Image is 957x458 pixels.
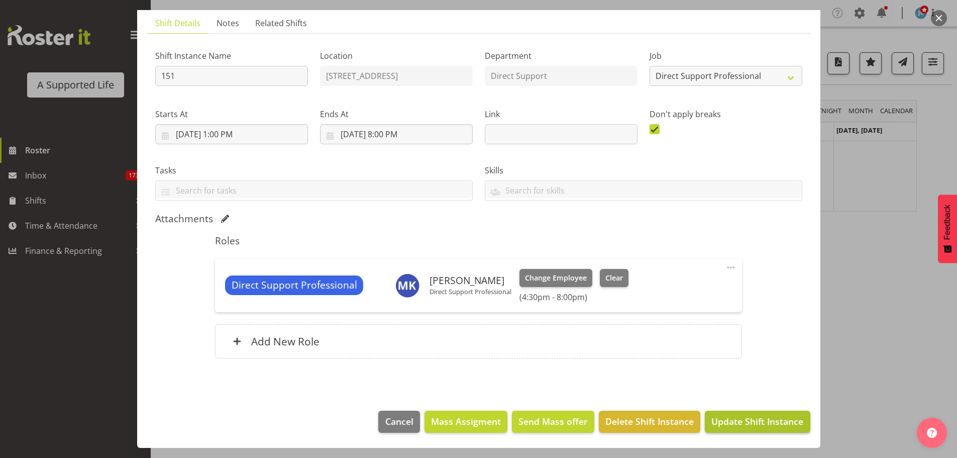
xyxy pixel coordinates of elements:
[155,213,213,225] h5: Attachments
[320,124,473,144] input: Click to select...
[155,164,473,176] label: Tasks
[255,17,307,29] span: Related Shifts
[711,415,803,428] span: Update Shift Instance
[430,288,511,296] p: Direct Support Professional
[485,182,802,198] input: Search for skills
[519,269,592,287] button: Change Employee
[485,108,637,120] label: Link
[938,195,957,263] button: Feedback - Show survey
[155,124,308,144] input: Click to select...
[320,50,473,62] label: Location
[600,269,628,287] button: Clear
[232,278,357,293] span: Direct Support Professional
[395,273,419,298] img: monique-koolaard9610.jpg
[385,415,413,428] span: Cancel
[927,428,937,438] img: help-xxl-2.png
[650,108,802,120] label: Don't apply breaks
[251,335,320,348] h6: Add New Role
[650,50,802,62] label: Job
[378,411,419,433] button: Cancel
[943,205,952,240] span: Feedback
[155,50,308,62] label: Shift Instance Name
[518,415,588,428] span: Send Mass offer
[155,108,308,120] label: Starts At
[605,272,623,284] span: Clear
[215,235,742,247] h5: Roles
[155,66,308,86] input: Shift Instance Name
[705,411,810,433] button: Update Shift Instance
[155,17,200,29] span: Shift Details
[424,411,507,433] button: Mass Assigment
[512,411,594,433] button: Send Mass offer
[156,182,472,198] input: Search for tasks
[599,411,700,433] button: Delete Shift Instance
[519,292,628,302] h6: (4:30pm - 8:00pm)
[320,108,473,120] label: Ends At
[525,272,587,284] span: Change Employee
[605,415,694,428] span: Delete Shift Instance
[430,275,511,286] h6: [PERSON_NAME]
[431,415,501,428] span: Mass Assigment
[485,50,637,62] label: Department
[485,164,802,176] label: Skills
[217,17,239,29] span: Notes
